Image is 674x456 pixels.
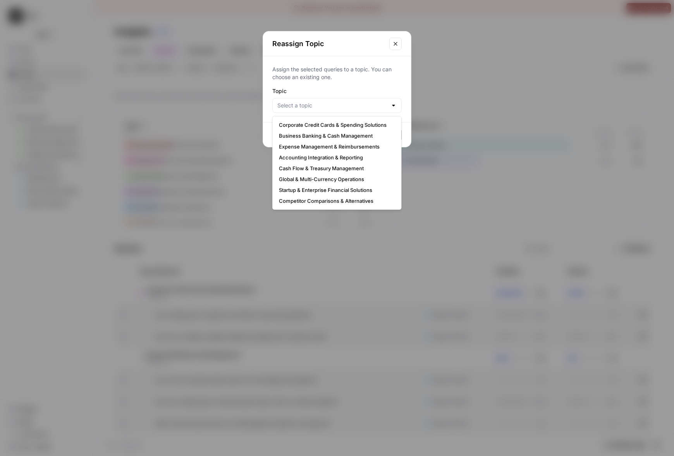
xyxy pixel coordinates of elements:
span: Cash Flow & Treasury Management [279,164,392,172]
button: Close modal [389,38,402,50]
span: Accounting Integration & Reporting [279,154,392,161]
input: Select a topic [277,102,387,109]
span: Startup & Enterprise Financial Solutions [279,186,392,194]
span: Corporate Credit Cards & Spending Solutions [279,121,392,129]
label: Topic [272,87,402,95]
span: Business Banking & Cash Management [279,132,392,140]
span: Competitor Comparisons & Alternatives [279,197,392,205]
span: Expense Management & Reimbursements [279,143,392,150]
h2: Reassign Topic [272,38,385,49]
span: Global & Multi-Currency Operations [279,175,392,183]
p: Assign the selected queries to a topic. You can choose an existing one. [272,66,402,81]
